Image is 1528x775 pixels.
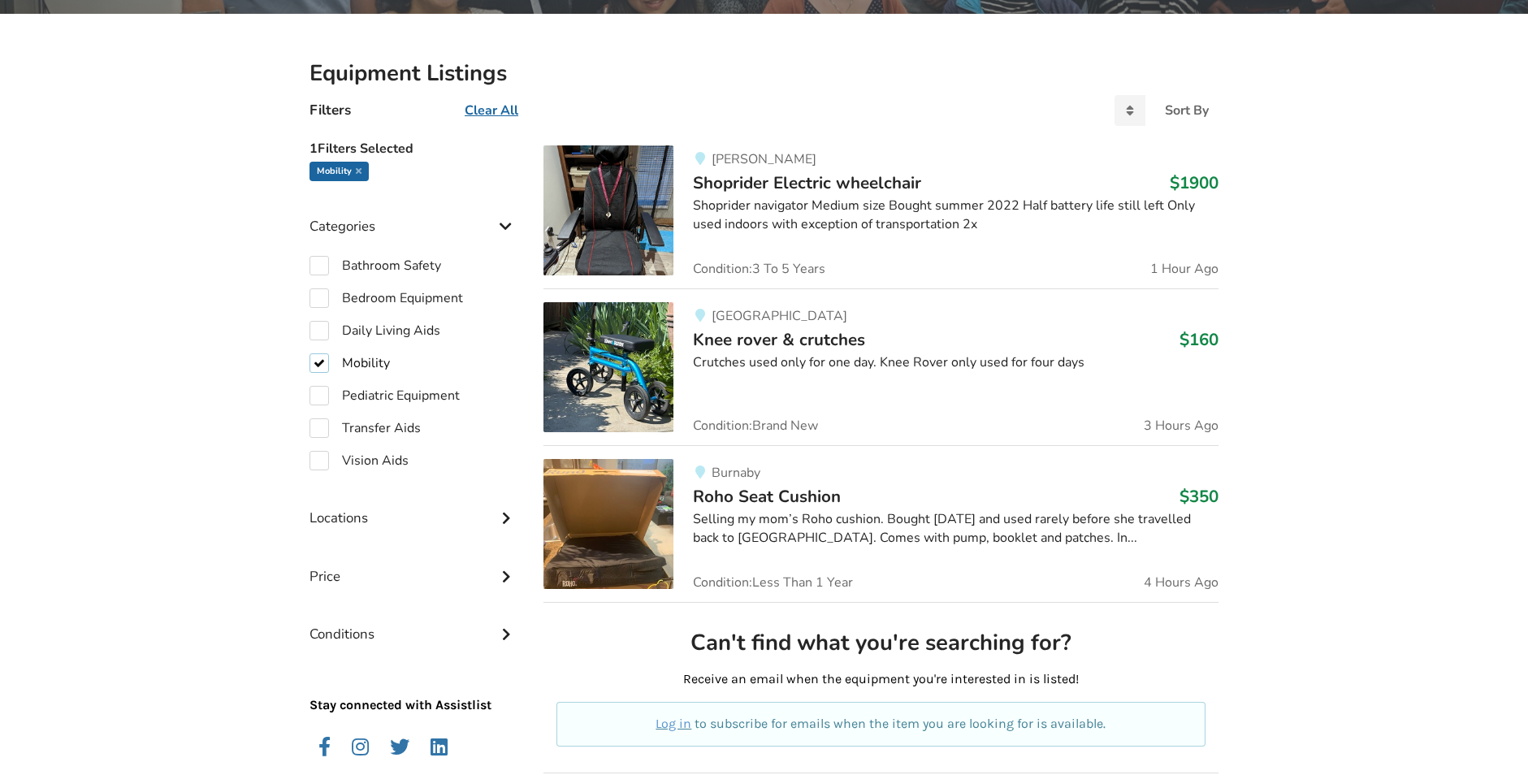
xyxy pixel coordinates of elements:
label: Pediatric Equipment [309,386,460,405]
h3: $160 [1180,329,1219,350]
div: Conditions [309,593,517,651]
span: 1 Hour Ago [1150,262,1219,275]
span: Knee rover & crutches [693,328,865,351]
label: Transfer Aids [309,418,421,438]
img: mobility-shoprider electric wheelchair [543,145,673,275]
label: Daily Living Aids [309,321,440,340]
a: mobility-knee rover & crutches [GEOGRAPHIC_DATA]Knee rover & crutches$160Crutches used only for o... [543,288,1219,445]
div: Shoprider navigator Medium size Bought summer 2022 Half battery life still left Only used indoors... [693,197,1219,234]
h3: $1900 [1170,172,1219,193]
label: Bedroom Equipment [309,288,463,308]
div: Price [309,535,517,593]
div: Locations [309,477,517,535]
h2: Can't find what you're searching for? [556,629,1206,657]
span: [GEOGRAPHIC_DATA] [712,307,847,325]
u: Clear All [465,102,518,119]
div: Crutches used only for one day. Knee Rover only used for four days [693,353,1219,372]
div: Categories [309,185,517,243]
label: Vision Aids [309,451,409,470]
p: Stay connected with Assistlist [309,651,517,715]
div: Mobility [309,162,369,181]
img: mobility-knee rover & crutches [543,302,673,432]
span: Shoprider Electric wheelchair [693,171,921,194]
span: [PERSON_NAME] [712,150,816,168]
span: Burnaby [712,464,760,482]
a: mobility-shoprider electric wheelchair [PERSON_NAME]Shoprider Electric wheelchair$1900Shoprider n... [543,145,1219,288]
h4: Filters [309,101,351,119]
label: Mobility [309,353,390,373]
div: Sort By [1165,104,1209,117]
p: to subscribe for emails when the item you are looking for is available. [576,715,1186,734]
h3: $350 [1180,486,1219,507]
a: mobility-roho seat cushion BurnabyRoho Seat Cushion$350Selling my mom’s Roho cushion. Bought [DAT... [543,445,1219,602]
span: Roho Seat Cushion [693,485,841,508]
h2: Equipment Listings [309,59,1219,88]
span: Condition: Brand New [693,419,818,432]
a: Log in [656,716,691,731]
p: Receive an email when the equipment you're interested in is listed! [556,670,1206,689]
label: Bathroom Safety [309,256,441,275]
span: 3 Hours Ago [1144,419,1219,432]
div: Selling my mom’s Roho cushion. Bought [DATE] and used rarely before she travelled back to [GEOGRA... [693,510,1219,548]
span: 4 Hours Ago [1144,576,1219,589]
img: mobility-roho seat cushion [543,459,673,589]
span: Condition: Less Than 1 Year [693,576,853,589]
span: Condition: 3 To 5 Years [693,262,825,275]
h5: 1 Filters Selected [309,132,517,162]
